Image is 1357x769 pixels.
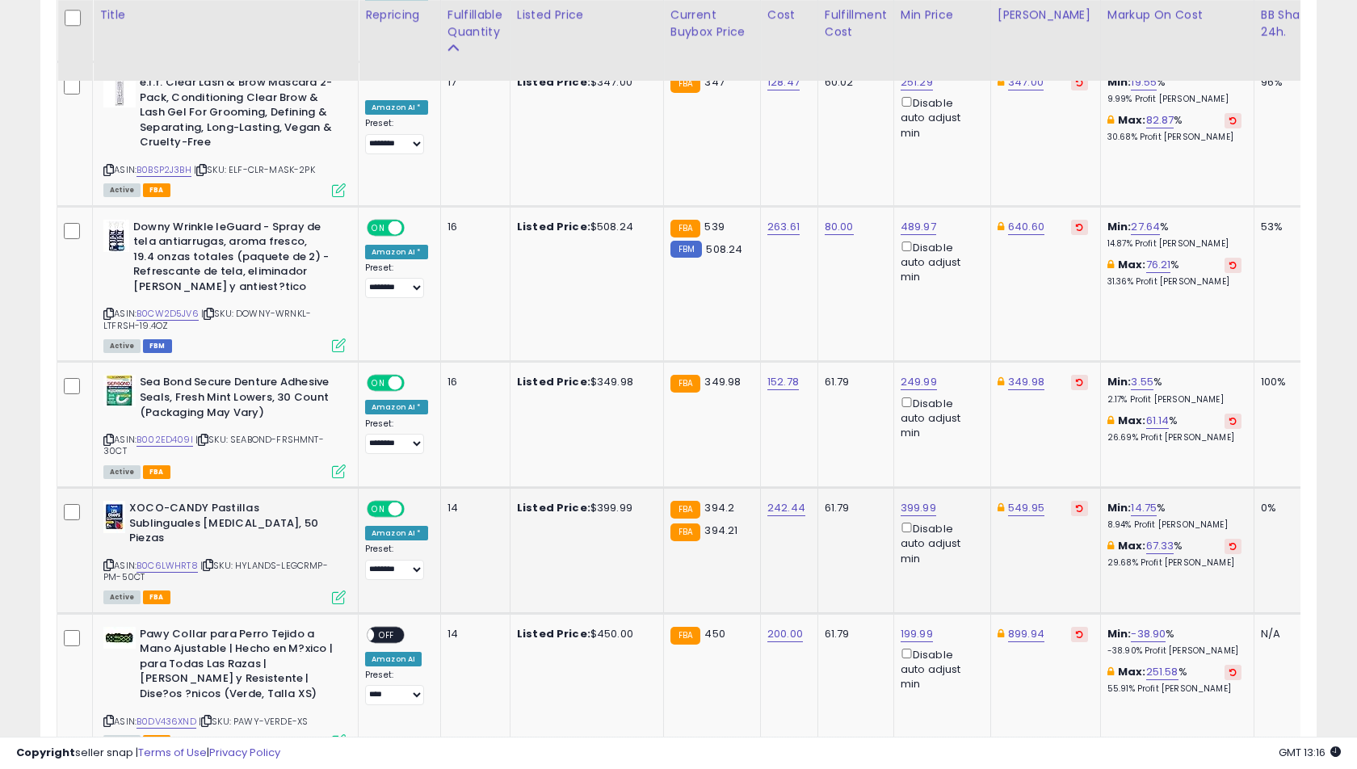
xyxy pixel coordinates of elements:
[137,163,191,177] a: B0BSP2J3BH
[704,74,724,90] span: 347
[1008,219,1044,235] a: 640.60
[402,502,428,516] span: OFF
[1107,258,1241,288] div: %
[143,590,170,604] span: FBA
[901,219,936,235] a: 489.97
[365,652,422,666] div: Amazon AI
[1107,375,1241,405] div: %
[138,745,207,760] a: Terms of Use
[365,400,428,414] div: Amazon AI *
[767,500,805,516] a: 242.44
[1261,220,1314,234] div: 53%
[901,74,933,90] a: 251.29
[825,501,881,515] div: 61.79
[365,544,428,580] div: Preset:
[209,745,280,760] a: Privacy Policy
[1107,539,1241,569] div: %
[670,375,700,393] small: FBA
[143,339,172,353] span: FBM
[901,94,978,141] div: Disable auto adjust min
[1131,219,1160,235] a: 27.64
[1107,500,1132,515] b: Min:
[365,418,428,455] div: Preset:
[1107,219,1132,234] b: Min:
[901,500,936,516] a: 399.99
[1261,375,1314,389] div: 100%
[1107,627,1241,657] div: %
[998,6,1094,23] div: [PERSON_NAME]
[402,376,428,390] span: OFF
[1131,500,1157,516] a: 14.75
[670,523,700,541] small: FBA
[517,219,590,234] b: Listed Price:
[704,374,741,389] span: 349.98
[103,75,136,107] img: 316Jdh8JQ8L._SL40_.jpg
[133,220,330,299] b: Downy Wrinkle leGuard - Spray de tela antiarrugas, aroma fresco, 19.4 onzas totales (paquete de 2...
[1107,394,1241,406] p: 2.17% Profit [PERSON_NAME]
[137,307,199,321] a: B0CW2D5JV6
[1107,6,1247,23] div: Markup on Cost
[140,375,336,424] b: Sea Bond Secure Denture Adhesive Seals, Fresh Mint Lowers, 30 Count (Packaging May Vary)
[137,715,196,729] a: B0DV436XND
[901,394,978,441] div: Disable auto adjust min
[767,626,803,642] a: 200.00
[143,183,170,197] span: FBA
[1107,75,1241,105] div: %
[1107,374,1132,389] b: Min:
[517,501,651,515] div: $399.99
[1107,626,1132,641] b: Min:
[447,220,498,234] div: 16
[140,75,336,154] b: e.l.f. Clear Lash & Brow Mascara 2-Pack, Conditioning Clear Brow & Lash Gel For Grooming, Definin...
[365,526,428,540] div: Amazon AI *
[1261,501,1314,515] div: 0%
[103,183,141,197] span: All listings currently available for purchase on Amazon
[447,375,498,389] div: 16
[447,627,498,641] div: 14
[103,339,141,353] span: All listings currently available for purchase on Amazon
[103,501,125,533] img: 41ofVX-HdDL._SL40_.jpg
[16,745,75,760] strong: Copyright
[1279,745,1341,760] span: 2025-08-15 13:16 GMT
[1146,413,1170,429] a: 61.14
[1107,501,1241,531] div: %
[706,242,742,257] span: 508.24
[365,118,428,154] div: Preset:
[143,465,170,479] span: FBA
[1107,113,1241,143] div: %
[670,220,700,237] small: FBA
[901,626,933,642] a: 199.99
[1107,683,1241,695] p: 55.91% Profit [PERSON_NAME]
[365,263,428,299] div: Preset:
[103,433,324,457] span: | SKU: SEABOND-FRSHMNT-30CT
[517,6,657,23] div: Listed Price
[901,6,984,23] div: Min Price
[1107,238,1241,250] p: 14.87% Profit [PERSON_NAME]
[1107,432,1241,443] p: 26.69% Profit [PERSON_NAME]
[1118,112,1146,128] b: Max:
[137,559,198,573] a: B0C6LWHRT8
[103,375,346,477] div: ASIN:
[103,627,136,649] img: 41U5dQZFqyL._SL40_.jpg
[901,374,937,390] a: 249.99
[670,501,700,519] small: FBA
[517,627,651,641] div: $450.00
[103,590,141,604] span: All listings currently available for purchase on Amazon
[1107,94,1241,105] p: 9.99% Profit [PERSON_NAME]
[1146,664,1178,680] a: 251.58
[365,100,428,115] div: Amazon AI *
[1107,414,1241,443] div: %
[137,433,193,447] a: B002ED409I
[825,6,887,40] div: Fulfillment Cost
[199,715,308,728] span: | SKU: PAWY-VERDE-XS
[517,220,651,234] div: $508.24
[517,374,590,389] b: Listed Price:
[1107,519,1241,531] p: 8.94% Profit [PERSON_NAME]
[365,670,428,706] div: Preset:
[374,628,400,641] span: OFF
[670,75,700,93] small: FBA
[1118,538,1146,553] b: Max:
[1008,626,1044,642] a: 899.94
[517,75,651,90] div: $347.00
[1261,75,1314,90] div: 96%
[1107,645,1241,657] p: -38.90% Profit [PERSON_NAME]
